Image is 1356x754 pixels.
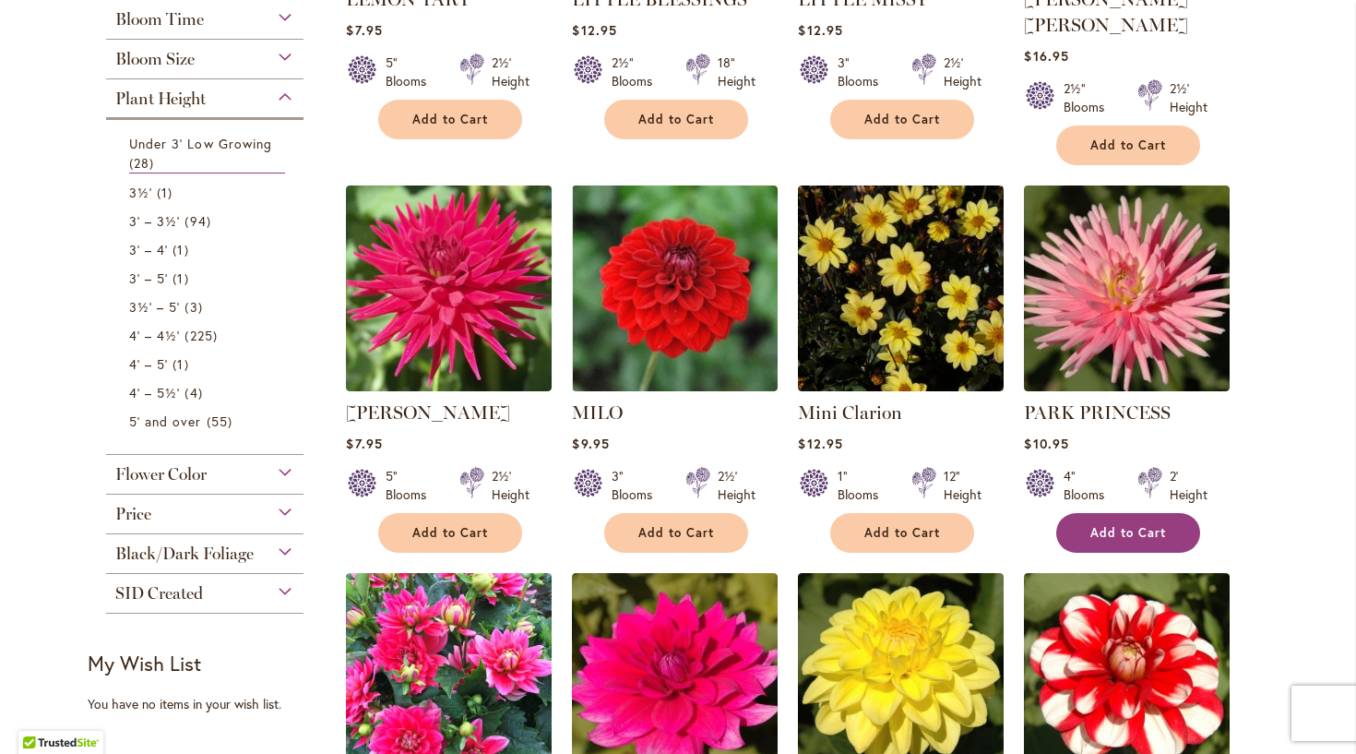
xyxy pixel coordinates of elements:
[1024,377,1230,395] a: PARK PRINCESS
[572,186,778,391] img: MILO
[864,112,940,127] span: Add to Cart
[346,377,552,395] a: MATILDA HUSTON
[718,54,755,90] div: 18" Height
[798,186,1004,391] img: Mini Clarion
[604,513,748,553] button: Add to Cart
[492,54,529,90] div: 2½' Height
[572,401,623,424] a: MILO
[346,435,382,452] span: $7.95
[129,153,159,173] span: 28
[129,383,285,402] a: 4' – 5½' 4
[1090,525,1166,541] span: Add to Cart
[1170,79,1207,116] div: 2½' Height
[14,688,65,740] iframe: Launch Accessibility Center
[1024,47,1068,65] span: $16.95
[184,211,215,231] span: 94
[798,377,1004,395] a: Mini Clarion
[129,354,285,374] a: 4' – 5' 1
[115,504,151,524] span: Price
[129,211,285,231] a: 3' – 3½' 94
[129,298,180,316] span: 3½' – 5'
[346,401,510,424] a: [PERSON_NAME]
[129,183,285,202] a: 3½' 1
[346,186,552,391] img: MATILDA HUSTON
[129,384,180,401] span: 4' – 5½'
[944,54,981,90] div: 2½' Height
[129,240,285,259] a: 3' – 4' 1
[798,435,842,452] span: $12.95
[1024,401,1171,424] a: PARK PRINCESS
[412,112,488,127] span: Add to Cart
[1024,435,1068,452] span: $10.95
[129,269,168,287] span: 3' – 5'
[115,9,204,30] span: Bloom Time
[129,134,285,174] a: Under 3' Low Growing 28
[129,327,180,344] span: 4' – 4½'
[1056,513,1200,553] button: Add to Cart
[1064,79,1115,116] div: 2½" Blooms
[1064,467,1115,504] div: 4" Blooms
[115,89,206,109] span: Plant Height
[612,467,663,504] div: 3" Blooms
[172,354,193,374] span: 1
[572,21,616,39] span: $12.95
[115,583,203,604] span: SID Created
[718,467,755,504] div: 2½' Height
[129,326,285,345] a: 4' – 4½' 225
[129,355,168,373] span: 4' – 5'
[184,297,207,317] span: 3
[88,650,201,676] strong: My Wish List
[115,544,254,564] span: Black/Dark Foliage
[378,513,522,553] button: Add to Cart
[129,135,272,152] span: Under 3' Low Growing
[129,412,285,431] a: 5' and over 55
[492,467,529,504] div: 2½' Height
[1024,186,1230,391] img: PARK PRINCESS
[412,525,488,541] span: Add to Cart
[604,100,748,139] button: Add to Cart
[129,269,285,288] a: 3' – 5' 1
[830,100,974,139] button: Add to Cart
[129,413,202,430] span: 5' and over
[115,464,207,485] span: Flower Color
[115,49,195,69] span: Bloom Size
[1056,126,1200,165] button: Add to Cart
[864,525,940,541] span: Add to Cart
[386,467,437,504] div: 5" Blooms
[129,241,168,258] span: 3' – 4'
[1170,467,1207,504] div: 2' Height
[157,183,177,202] span: 1
[572,435,609,452] span: $9.95
[129,297,285,317] a: 3½' – 5' 3
[129,184,152,201] span: 3½'
[88,695,334,713] div: You have no items in your wish list.
[184,326,221,345] span: 225
[838,467,889,504] div: 1" Blooms
[638,525,714,541] span: Add to Cart
[638,112,714,127] span: Add to Cart
[378,100,522,139] button: Add to Cart
[798,21,842,39] span: $12.95
[386,54,437,90] div: 5" Blooms
[184,383,207,402] span: 4
[172,240,193,259] span: 1
[172,269,193,288] span: 1
[838,54,889,90] div: 3" Blooms
[944,467,981,504] div: 12" Height
[572,377,778,395] a: MILO
[1090,138,1166,153] span: Add to Cart
[612,54,663,90] div: 2½" Blooms
[798,401,902,424] a: Mini Clarion
[129,212,180,230] span: 3' – 3½'
[207,412,237,431] span: 55
[346,21,382,39] span: $7.95
[830,513,974,553] button: Add to Cart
